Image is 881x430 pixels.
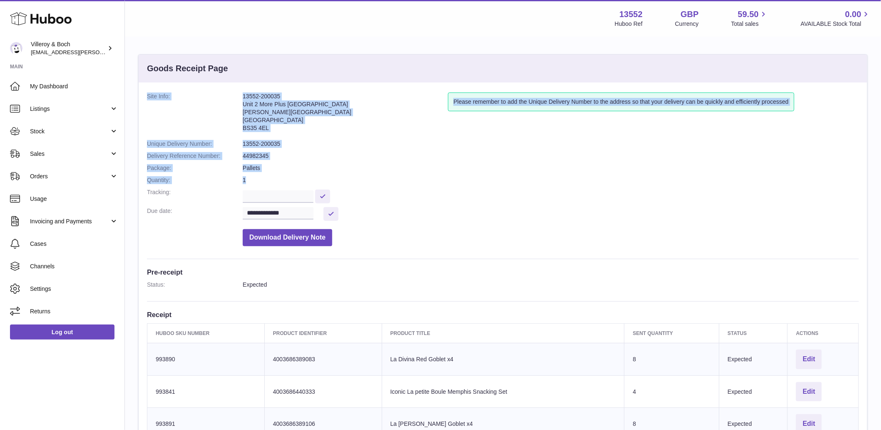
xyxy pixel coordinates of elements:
[731,9,768,28] a: 59.50 Total sales
[719,375,787,408] td: Expected
[448,92,794,111] div: Please remember to add the Unique Delivery Number to the address so that your delivery can be qui...
[147,92,243,136] dt: Site Info:
[243,164,859,172] dd: Pallets
[788,323,859,343] th: Actions
[31,40,106,56] div: Villeroy & Boch
[382,323,625,343] th: Product title
[30,307,118,315] span: Returns
[264,323,382,343] th: Product Identifier
[147,176,243,184] dt: Quantity:
[681,9,699,20] strong: GBP
[796,382,822,402] button: Edit
[147,343,265,375] td: 993890
[243,229,332,246] button: Download Delivery Note
[719,323,787,343] th: Status
[30,285,118,293] span: Settings
[10,325,114,340] a: Log out
[147,63,228,74] h3: Goods Receipt Page
[30,172,110,180] span: Orders
[10,42,22,55] img: liu.rosanne@villeroy-boch.com
[625,375,719,408] td: 4
[382,343,625,375] td: La Divina Red Goblet x4
[382,375,625,408] td: Iconic La petite Boule Memphis Snacking Set
[30,217,110,225] span: Invoicing and Payments
[845,9,861,20] span: 0.00
[147,375,265,408] td: 993841
[243,152,859,160] dd: 44982345
[731,20,768,28] span: Total sales
[147,281,243,289] dt: Status:
[243,281,859,289] dd: Expected
[30,262,118,270] span: Channels
[796,350,822,369] button: Edit
[801,9,871,28] a: 0.00 AVAILABLE Stock Total
[264,375,382,408] td: 4003686440333
[30,150,110,158] span: Sales
[615,20,643,28] div: Huboo Ref
[719,343,787,375] td: Expected
[30,240,118,248] span: Cases
[30,127,110,135] span: Stock
[147,267,859,277] h3: Pre-receipt
[147,140,243,148] dt: Unique Delivery Number:
[243,176,859,184] dd: 1
[675,20,699,28] div: Currency
[738,9,759,20] span: 59.50
[30,195,118,203] span: Usage
[243,92,448,136] address: 13552-200035 Unit 2 More Plus [GEOGRAPHIC_DATA] [PERSON_NAME][GEOGRAPHIC_DATA] [GEOGRAPHIC_DATA] ...
[147,188,243,203] dt: Tracking:
[31,49,167,55] span: [EMAIL_ADDRESS][PERSON_NAME][DOMAIN_NAME]
[243,140,859,148] dd: 13552-200035
[30,82,118,90] span: My Dashboard
[147,164,243,172] dt: Package:
[801,20,871,28] span: AVAILABLE Stock Total
[620,9,643,20] strong: 13552
[147,323,265,343] th: Huboo SKU Number
[147,152,243,160] dt: Delivery Reference Number:
[147,310,859,319] h3: Receipt
[625,343,719,375] td: 8
[264,343,382,375] td: 4003686389083
[30,105,110,113] span: Listings
[625,323,719,343] th: Sent Quantity
[147,207,243,221] dt: Due date:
